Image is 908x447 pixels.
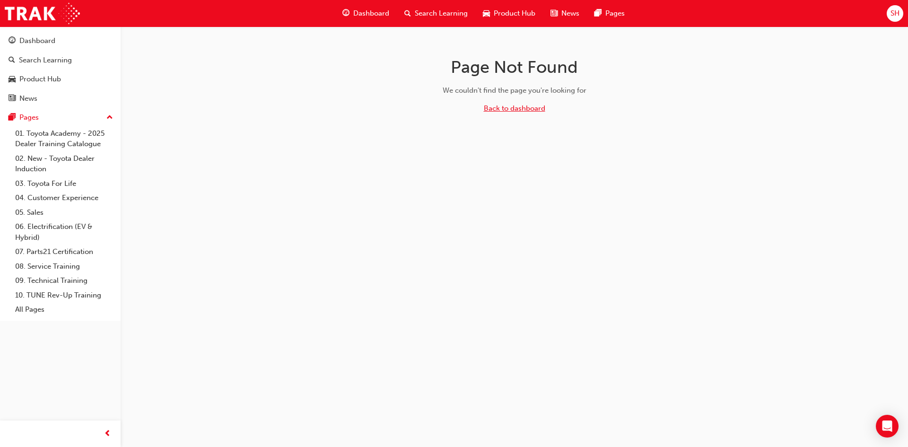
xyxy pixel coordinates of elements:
[5,3,80,24] img: Trak
[342,8,349,19] span: guage-icon
[4,30,117,109] button: DashboardSearch LearningProduct HubNews
[11,219,117,245] a: 06. Electrification (EV & Hybrid)
[9,75,16,84] span: car-icon
[365,85,664,96] div: We couldn't find the page you're looking for
[11,259,117,274] a: 08. Service Training
[19,55,72,66] div: Search Learning
[11,273,117,288] a: 09. Technical Training
[494,8,535,19] span: Product Hub
[4,90,117,107] a: News
[106,112,113,124] span: up-icon
[19,35,55,46] div: Dashboard
[11,302,117,317] a: All Pages
[891,8,899,19] span: SH
[104,428,111,440] span: prev-icon
[404,8,411,19] span: search-icon
[9,56,15,65] span: search-icon
[605,8,625,19] span: Pages
[9,95,16,103] span: news-icon
[4,109,117,126] button: Pages
[397,4,475,23] a: search-iconSearch Learning
[594,8,602,19] span: pages-icon
[11,191,117,205] a: 04. Customer Experience
[19,93,37,104] div: News
[11,176,117,191] a: 03. Toyota For Life
[587,4,632,23] a: pages-iconPages
[9,37,16,45] span: guage-icon
[475,4,543,23] a: car-iconProduct Hub
[19,112,39,123] div: Pages
[365,57,664,78] h1: Page Not Found
[887,5,903,22] button: SH
[561,8,579,19] span: News
[4,52,117,69] a: Search Learning
[19,74,61,85] div: Product Hub
[11,205,117,220] a: 05. Sales
[415,8,468,19] span: Search Learning
[335,4,397,23] a: guage-iconDashboard
[11,126,117,151] a: 01. Toyota Academy - 2025 Dealer Training Catalogue
[9,114,16,122] span: pages-icon
[11,151,117,176] a: 02. New - Toyota Dealer Induction
[353,8,389,19] span: Dashboard
[543,4,587,23] a: news-iconNews
[876,415,899,438] div: Open Intercom Messenger
[4,70,117,88] a: Product Hub
[11,288,117,303] a: 10. TUNE Rev-Up Training
[4,32,117,50] a: Dashboard
[483,8,490,19] span: car-icon
[484,104,545,113] a: Back to dashboard
[550,8,558,19] span: news-icon
[11,245,117,259] a: 07. Parts21 Certification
